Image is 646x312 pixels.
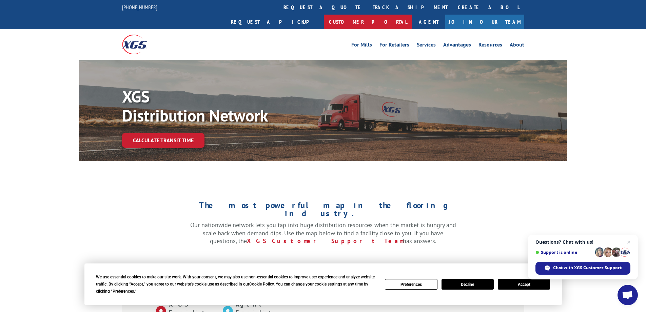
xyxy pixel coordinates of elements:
a: For Retailers [379,42,409,50]
div: Chat with XGS Customer Support [535,262,630,275]
a: Request a pickup [226,15,324,29]
a: Join Our Team [445,15,524,29]
a: XGS Customer Support Team [247,237,403,245]
span: Chat with XGS Customer Support [553,265,622,271]
button: Preferences [385,279,437,290]
span: Preferences [113,289,134,294]
p: XGS Distribution Network [122,87,326,125]
a: Agent [412,15,445,29]
div: Open chat [618,285,638,305]
a: Calculate transit time [122,133,204,148]
a: [PHONE_NUMBER] [122,4,157,11]
button: Decline [442,279,494,290]
a: Customer Portal [324,15,412,29]
p: Our nationwide network lets you tap into huge distribution resources when the market is hungry an... [190,221,456,245]
a: Resources [478,42,502,50]
span: Support is online [535,250,592,255]
div: Cookie Consent Prompt [84,263,562,305]
a: For Mills [351,42,372,50]
a: Services [417,42,436,50]
span: Cookie Policy [249,282,274,287]
button: Accept [498,279,550,290]
span: Close chat [625,238,633,246]
div: We use essential cookies to make our site work. With your consent, we may also use non-essential ... [96,274,377,295]
h1: The most powerful map in the flooring industry. [190,201,456,221]
a: Advantages [443,42,471,50]
a: About [510,42,524,50]
span: Questions? Chat with us! [535,239,630,245]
